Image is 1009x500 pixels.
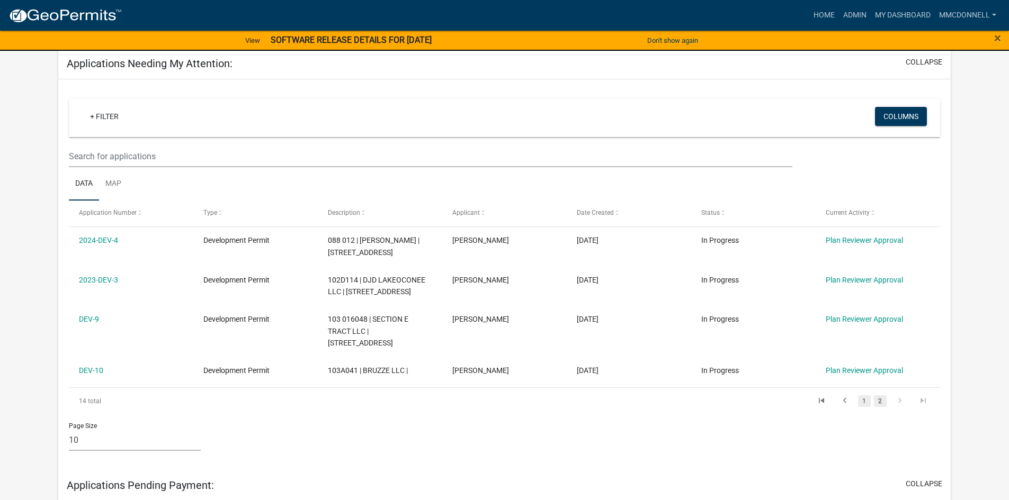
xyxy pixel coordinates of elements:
span: Current Activity [826,209,870,216]
button: Close [994,32,1001,44]
button: collapse [906,57,942,68]
a: 2024-DEV-4 [79,236,118,244]
span: Development Permit [203,366,270,375]
li: page 1 [856,392,872,410]
span: In Progress [701,236,739,244]
datatable-header-cell: Application Number [69,201,193,226]
datatable-header-cell: Status [691,201,815,226]
a: Plan Reviewer Approval [826,276,903,284]
div: 14 total [69,388,241,414]
a: Plan Reviewer Approval [826,315,903,323]
span: 088 012 | Fausto Bautista C. | 181 Pine Street [328,236,419,257]
datatable-header-cell: Current Activity [815,201,940,226]
datatable-header-cell: Applicant [442,201,567,226]
div: collapse [58,79,951,470]
a: Admin [839,5,871,25]
span: In Progress [701,315,739,323]
span: Applicant [452,209,480,216]
a: Home [809,5,839,25]
span: In Progress [701,366,739,375]
span: Development Permit [203,276,270,284]
datatable-header-cell: Type [193,201,318,226]
a: go to previous page [835,395,855,407]
a: + Filter [82,107,127,126]
a: My Dashboard [871,5,935,25]
button: Columns [875,107,927,126]
a: go to last page [913,395,933,407]
a: Plan Reviewer Approval [826,366,903,375]
h5: Applications Needing My Attention: [67,57,233,70]
li: page 2 [872,392,888,410]
span: 103 016048 | SECTION E TRACT LLC | 1129 Lake Oconee Pkwy [328,315,408,348]
button: Don't show again [643,32,702,49]
span: Fausto Bautista [452,236,509,244]
a: Plan Reviewer Approval [826,236,903,244]
span: Dorothy Evans [452,315,509,323]
span: 03/14/2023 [577,276,599,284]
strong: SOFTWARE RELEASE DETAILS FOR [DATE] [271,35,432,45]
span: Chris Adamson [452,276,509,284]
a: DEV-9 [79,315,99,323]
span: × [994,31,1001,46]
span: Type [203,209,217,216]
a: mmcdonnell [935,5,1001,25]
a: go to first page [811,395,832,407]
a: 1 [858,395,871,407]
span: 102D114 | DJD LAKEOCONEE LLC | 485 Southview Dr [328,276,425,296]
input: Search for applications [69,146,792,167]
a: View [241,32,264,49]
span: 09/23/2022 [577,366,599,375]
span: Application Number [79,209,137,216]
span: 04/26/2024 [577,236,599,244]
span: Development Permit [203,315,270,323]
a: 2023-DEV-3 [79,276,118,284]
h5: Applications Pending Payment: [67,479,214,492]
span: Description [328,209,360,216]
a: 2 [874,395,887,407]
span: In Progress [701,276,739,284]
a: Data [69,167,99,201]
button: collapse [906,478,942,489]
a: go to next page [890,395,910,407]
span: 09/27/2022 [577,315,599,323]
a: Map [99,167,128,201]
span: Development Permit [203,236,270,244]
span: Status [701,209,720,216]
datatable-header-cell: Date Created [567,201,691,226]
a: DEV-10 [79,366,103,375]
span: Kenteria Williams [452,366,509,375]
span: Date Created [577,209,614,216]
datatable-header-cell: Description [318,201,442,226]
span: 103A041 | BRUZZE LLC | [328,366,408,375]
